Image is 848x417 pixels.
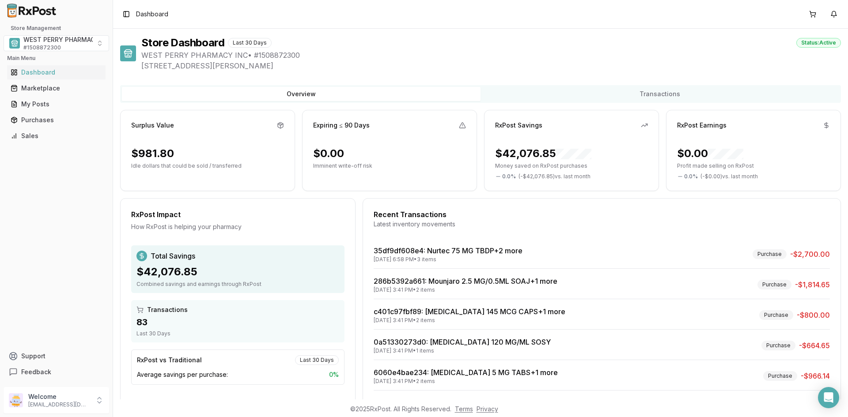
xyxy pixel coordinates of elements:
[136,330,339,337] div: Last 30 Days
[4,35,109,51] button: Select a view
[495,147,591,161] div: $42,076.85
[374,368,558,377] a: 6060e4bae234: [MEDICAL_DATA] 5 MG TABS+1 more
[374,347,551,354] div: [DATE] 3:41 PM • 1 items
[151,251,195,261] span: Total Savings
[795,279,830,290] span: -$1,814.65
[495,121,542,130] div: RxPost Savings
[11,116,102,124] div: Purchases
[455,405,473,413] a: Terms
[677,121,727,130] div: RxPost Earnings
[700,173,758,180] span: ( - $0.00 ) vs. last month
[4,97,109,111] button: My Posts
[21,368,51,376] span: Feedback
[818,387,839,408] div: Open Intercom Messenger
[313,147,344,161] div: $0.00
[131,147,174,161] div: $981.80
[761,341,795,350] div: Purchase
[122,87,481,101] button: Overview
[4,364,109,380] button: Feedback
[136,316,339,328] div: 83
[759,310,793,320] div: Purchase
[9,393,23,407] img: User avatar
[11,131,102,140] div: Sales
[131,121,174,130] div: Surplus Value
[7,55,106,62] h2: Main Menu
[136,265,339,279] div: $42,076.85
[495,162,648,169] p: Money saved on RxPost purchases
[7,80,106,96] a: Marketplace
[374,317,565,324] div: [DATE] 3:41 PM • 2 items
[519,173,591,180] span: ( - $42,076.85 ) vs. last month
[228,38,272,48] div: Last 30 Days
[136,10,168,19] nav: breadcrumb
[131,222,344,231] div: How RxPost is helping your pharmacy
[374,220,830,229] div: Latest inventory movements
[481,87,839,101] button: Transactions
[4,25,109,32] h2: Store Management
[295,355,339,365] div: Last 30 Days
[477,405,498,413] a: Privacy
[23,35,112,44] span: WEST PERRY PHARMACY INC
[11,84,102,93] div: Marketplace
[131,162,284,169] p: Idle dollars that could be sold / transferred
[374,256,522,263] div: [DATE] 6:58 PM • 3 items
[799,340,830,351] span: -$664.65
[374,246,522,255] a: 35df9df608e4: Nurtec 75 MG TBDP+2 more
[374,286,557,293] div: [DATE] 3:41 PM • 2 items
[796,38,841,48] div: Status: Active
[502,173,516,180] span: 0.0 %
[4,4,60,18] img: RxPost Logo
[11,68,102,77] div: Dashboard
[313,121,370,130] div: Expiring ≤ 90 Days
[4,65,109,79] button: Dashboard
[797,310,830,320] span: -$800.00
[136,281,339,288] div: Combined savings and earnings through RxPost
[11,100,102,109] div: My Posts
[137,370,228,379] span: Average savings per purchase:
[7,128,106,144] a: Sales
[374,307,565,316] a: c401c97fbf89: [MEDICAL_DATA] 145 MCG CAPS+1 more
[4,348,109,364] button: Support
[23,44,61,51] span: # 1508872300
[374,338,551,346] a: 0a51330273d0: [MEDICAL_DATA] 120 MG/ML SOSY
[141,60,841,71] span: [STREET_ADDRESS][PERSON_NAME]
[136,10,168,19] span: Dashboard
[374,378,558,385] div: [DATE] 3:41 PM • 2 items
[313,162,466,169] p: Imminent write-off risk
[757,280,791,289] div: Purchase
[7,64,106,80] a: Dashboard
[141,50,841,60] span: WEST PERRY PHARMACY INC • # 1508872300
[7,112,106,128] a: Purchases
[329,370,339,379] span: 0 %
[790,249,830,259] span: -$2,700.00
[763,371,797,381] div: Purchase
[753,249,787,259] div: Purchase
[4,81,109,95] button: Marketplace
[374,277,557,286] a: 286b5392a661: Mounjaro 2.5 MG/0.5ML SOAJ+1 more
[137,356,202,364] div: RxPost vs Traditional
[801,371,830,381] span: -$966.14
[131,209,344,220] div: RxPost Impact
[28,392,90,401] p: Welcome
[4,113,109,127] button: Purchases
[7,96,106,112] a: My Posts
[374,209,830,220] div: Recent Transactions
[141,36,224,50] h1: Store Dashboard
[677,162,830,169] p: Profit made selling on RxPost
[677,147,743,161] div: $0.00
[147,305,188,314] span: Transactions
[4,129,109,143] button: Sales
[28,401,90,408] p: [EMAIL_ADDRESS][DOMAIN_NAME]
[684,173,698,180] span: 0.0 %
